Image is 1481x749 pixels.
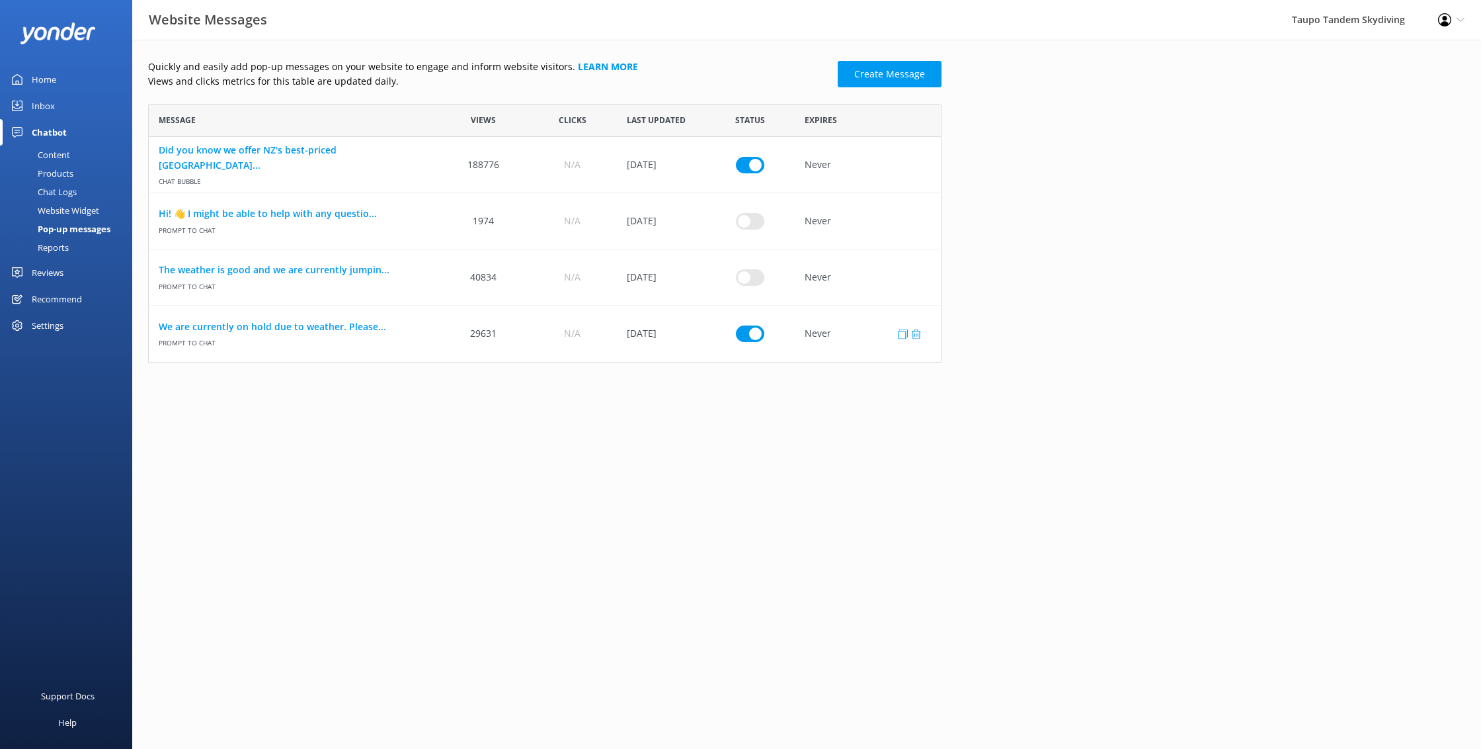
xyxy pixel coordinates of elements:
[795,306,941,362] div: Never
[559,114,586,126] span: Clicks
[148,137,941,362] div: grid
[32,66,56,93] div: Home
[8,183,77,201] div: Chat Logs
[795,137,941,193] div: Never
[148,137,941,193] div: row
[41,683,95,709] div: Support Docs
[564,270,580,285] span: N/A
[148,60,830,74] p: Quickly and easily add pop-up messages on your website to engage and inform website visitors.
[564,157,580,172] span: N/A
[159,263,429,277] a: The weather is good and we are currently jumpin...
[564,214,580,228] span: N/A
[149,9,267,30] h3: Website Messages
[471,114,496,126] span: Views
[8,201,99,220] div: Website Widget
[159,143,429,173] a: Did you know we offer NZ's best-priced [GEOGRAPHIC_DATA]...
[159,206,429,221] a: Hi! 👋 I might be able to help with any questio...
[159,277,429,291] span: Prompt to Chat
[439,137,528,193] div: 188776
[8,238,132,257] a: Reports
[32,119,67,146] div: Chatbot
[8,164,132,183] a: Products
[564,326,580,341] span: N/A
[159,334,429,348] span: Prompt to Chat
[20,22,96,44] img: yonder-white-logo.png
[8,164,73,183] div: Products
[159,114,196,126] span: Message
[617,249,705,306] div: 02 Oct 2025
[58,709,77,736] div: Help
[617,306,705,362] div: 03 Oct 2025
[8,183,132,201] a: Chat Logs
[617,137,705,193] div: 30 Jan 2025
[32,286,82,312] div: Recommend
[8,220,110,238] div: Pop-up messages
[159,320,429,334] a: We are currently on hold due to weather. Please...
[159,173,429,187] span: Chat bubble
[8,146,132,164] a: Content
[8,220,132,238] a: Pop-up messages
[627,114,686,126] span: Last updated
[148,249,941,306] div: row
[8,146,70,164] div: Content
[439,193,528,249] div: 1974
[439,306,528,362] div: 29631
[578,60,638,73] a: Learn more
[8,238,69,257] div: Reports
[8,201,132,220] a: Website Widget
[159,221,429,235] span: Prompt to Chat
[32,312,63,339] div: Settings
[148,306,941,362] div: row
[735,114,765,126] span: Status
[838,61,941,87] a: Create Message
[805,114,837,126] span: Expires
[148,193,941,249] div: row
[617,193,705,249] div: 07 May 2025
[148,74,830,89] p: Views and clicks metrics for this table are updated daily.
[795,249,941,306] div: Never
[32,259,63,286] div: Reviews
[32,93,55,119] div: Inbox
[439,249,528,306] div: 40834
[795,193,941,249] div: Never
